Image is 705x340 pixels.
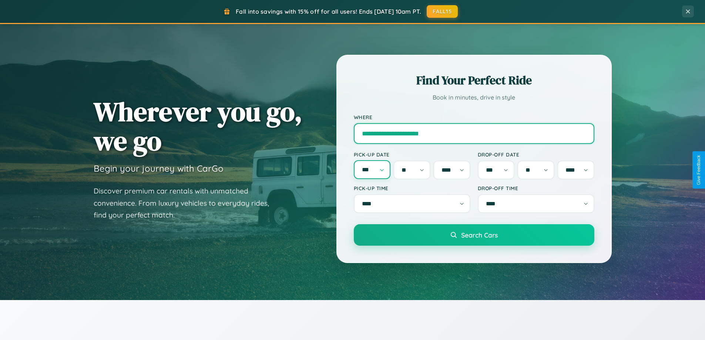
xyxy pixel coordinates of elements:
[354,92,594,103] p: Book in minutes, drive in style
[354,151,470,158] label: Pick-up Date
[478,151,594,158] label: Drop-off Date
[461,231,498,239] span: Search Cars
[94,185,279,221] p: Discover premium car rentals with unmatched convenience. From luxury vehicles to everyday rides, ...
[236,8,421,15] span: Fall into savings with 15% off for all users! Ends [DATE] 10am PT.
[427,5,458,18] button: FALL15
[354,185,470,191] label: Pick-up Time
[696,155,701,185] div: Give Feedback
[478,185,594,191] label: Drop-off Time
[354,224,594,246] button: Search Cars
[354,114,594,120] label: Where
[94,97,302,155] h1: Wherever you go, we go
[94,163,224,174] h3: Begin your journey with CarGo
[354,72,594,88] h2: Find Your Perfect Ride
